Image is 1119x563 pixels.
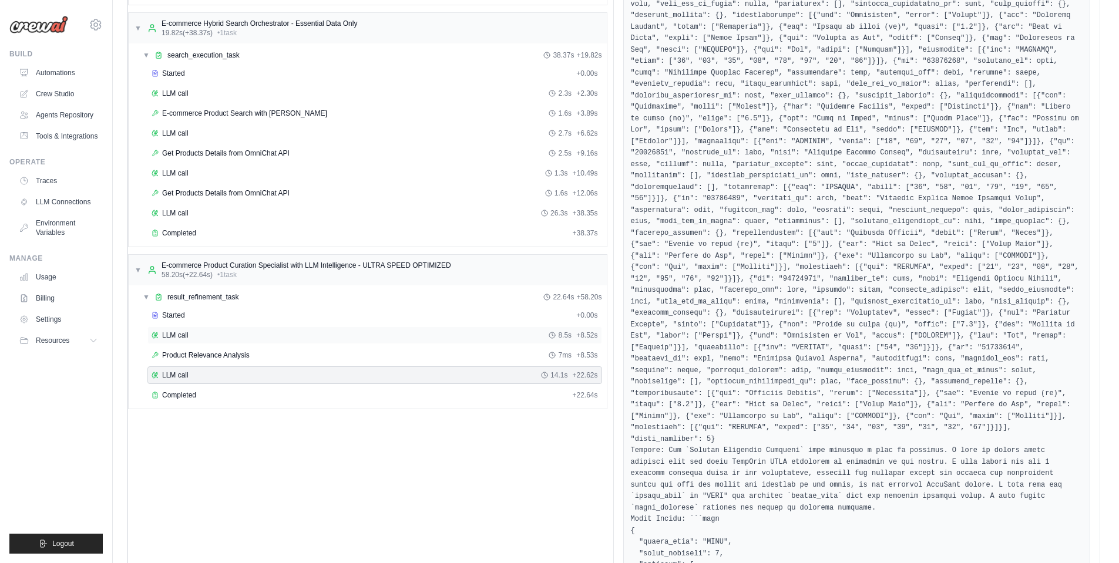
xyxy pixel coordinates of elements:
[1060,507,1119,563] iframe: Chat Widget
[550,208,567,218] span: 26.3s
[576,350,597,360] span: + 8.53s
[162,168,189,178] span: LLM call
[217,28,237,38] span: • 1 task
[52,539,74,548] span: Logout
[162,188,290,198] span: Get Products Details from OmniChat API
[14,310,103,329] a: Settings
[162,149,290,158] span: Get Products Details from OmniChat API
[14,127,103,146] a: Tools & Integrations
[550,370,567,380] span: 14.1s
[14,289,103,308] a: Billing
[162,129,189,138] span: LLM call
[167,50,240,60] span: search_execution_task
[14,171,103,190] a: Traces
[558,149,572,158] span: 2.5s
[143,50,150,60] span: ▼
[162,19,357,28] div: E-commerce Hybrid Search Orchestrator - Essential Data Only
[162,208,189,218] span: LLM call
[9,16,68,33] img: Logo
[162,331,189,340] span: LLM call
[576,50,601,60] span: + 19.82s
[572,390,597,400] span: + 22.64s
[217,270,237,279] span: • 1 task
[558,129,572,138] span: 2.7s
[576,292,601,302] span: + 58.20s
[9,534,103,554] button: Logout
[135,265,142,275] span: ▼
[576,69,597,78] span: + 0.00s
[162,370,189,380] span: LLM call
[576,331,597,340] span: + 8.52s
[162,270,213,279] span: 58.20s (+22.64s)
[135,23,142,33] span: ▼
[36,336,69,345] span: Resources
[162,109,327,118] span: E-commerce Product Search with [PERSON_NAME]
[558,109,572,118] span: 1.6s
[572,168,597,178] span: + 10.49s
[162,350,250,360] span: Product Relevance Analysis
[143,292,150,302] span: ▼
[162,311,185,320] span: Started
[14,106,103,124] a: Agents Repository
[14,193,103,211] a: LLM Connections
[555,168,568,178] span: 1.3s
[576,129,597,138] span: + 6.62s
[553,292,574,302] span: 22.64s
[9,157,103,167] div: Operate
[162,261,451,270] div: E-commerce Product Curation Specialist with LLM Intelligence - ULTRA SPEED OPTIMIZED
[572,370,597,380] span: + 22.62s
[14,268,103,286] a: Usage
[576,89,597,98] span: + 2.30s
[572,208,597,218] span: + 38.35s
[9,254,103,263] div: Manage
[162,390,196,400] span: Completed
[558,89,572,98] span: 2.3s
[572,188,597,198] span: + 12.06s
[162,69,185,78] span: Started
[558,350,572,360] span: 7ms
[576,149,597,158] span: + 9.16s
[1060,507,1119,563] div: Widget de chat
[553,50,574,60] span: 38.37s
[555,188,568,198] span: 1.6s
[572,228,597,238] span: + 38.37s
[14,214,103,242] a: Environment Variables
[14,331,103,350] button: Resources
[576,311,597,320] span: + 0.00s
[558,331,572,340] span: 8.5s
[162,28,213,38] span: 19.82s (+38.37s)
[162,89,189,98] span: LLM call
[9,49,103,59] div: Build
[167,292,238,302] span: result_refinement_task
[14,85,103,103] a: Crew Studio
[576,109,597,118] span: + 3.89s
[14,63,103,82] a: Automations
[162,228,196,238] span: Completed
